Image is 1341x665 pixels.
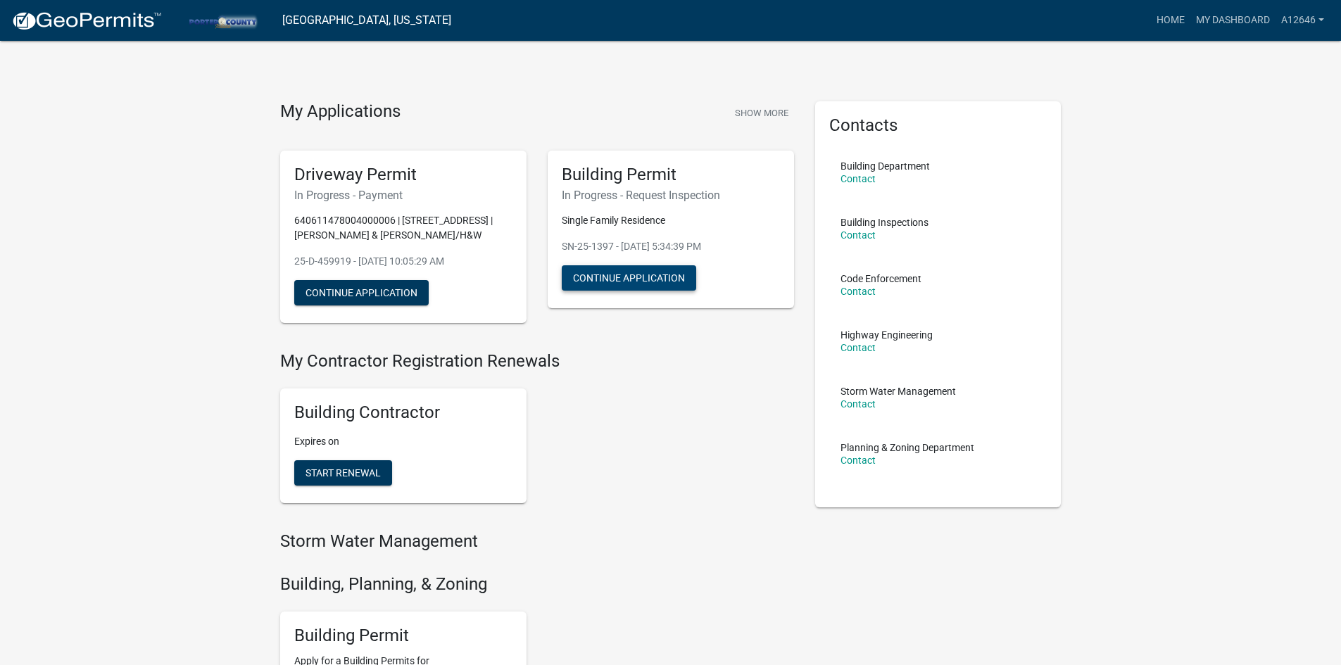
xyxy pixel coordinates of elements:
[841,161,930,171] p: Building Department
[294,626,512,646] h5: Building Permit
[280,574,794,595] h4: Building, Planning, & Zoning
[280,351,794,372] h4: My Contractor Registration Renewals
[829,115,1047,136] h5: Contacts
[173,11,271,30] img: Porter County, Indiana
[562,165,780,185] h5: Building Permit
[729,101,794,125] button: Show More
[280,101,401,122] h4: My Applications
[841,386,956,396] p: Storm Water Management
[294,254,512,269] p: 25-D-459919 - [DATE] 10:05:29 AM
[294,403,512,423] h5: Building Contractor
[841,286,876,297] a: Contact
[562,239,780,254] p: SN-25-1397 - [DATE] 5:34:39 PM
[1276,7,1330,34] a: a12646
[841,330,933,340] p: Highway Engineering
[1151,7,1190,34] a: Home
[280,531,794,552] h4: Storm Water Management
[294,189,512,202] h6: In Progress - Payment
[841,443,974,452] p: Planning & Zoning Department
[1190,7,1276,34] a: My Dashboard
[841,398,876,410] a: Contact
[841,342,876,353] a: Contact
[282,8,451,32] a: [GEOGRAPHIC_DATA], [US_STATE]
[562,189,780,202] h6: In Progress - Request Inspection
[280,351,794,514] wm-registration-list-section: My Contractor Registration Renewals
[841,455,876,466] a: Contact
[294,280,429,305] button: Continue Application
[294,434,512,449] p: Expires on
[294,460,392,486] button: Start Renewal
[562,213,780,228] p: Single Family Residence
[841,173,876,184] a: Contact
[306,467,381,479] span: Start Renewal
[294,165,512,185] h5: Driveway Permit
[841,217,928,227] p: Building Inspections
[841,274,921,284] p: Code Enforcement
[294,213,512,243] p: 640611478004000006 | [STREET_ADDRESS] | [PERSON_NAME] & [PERSON_NAME]/H&W
[562,265,696,291] button: Continue Application
[841,229,876,241] a: Contact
